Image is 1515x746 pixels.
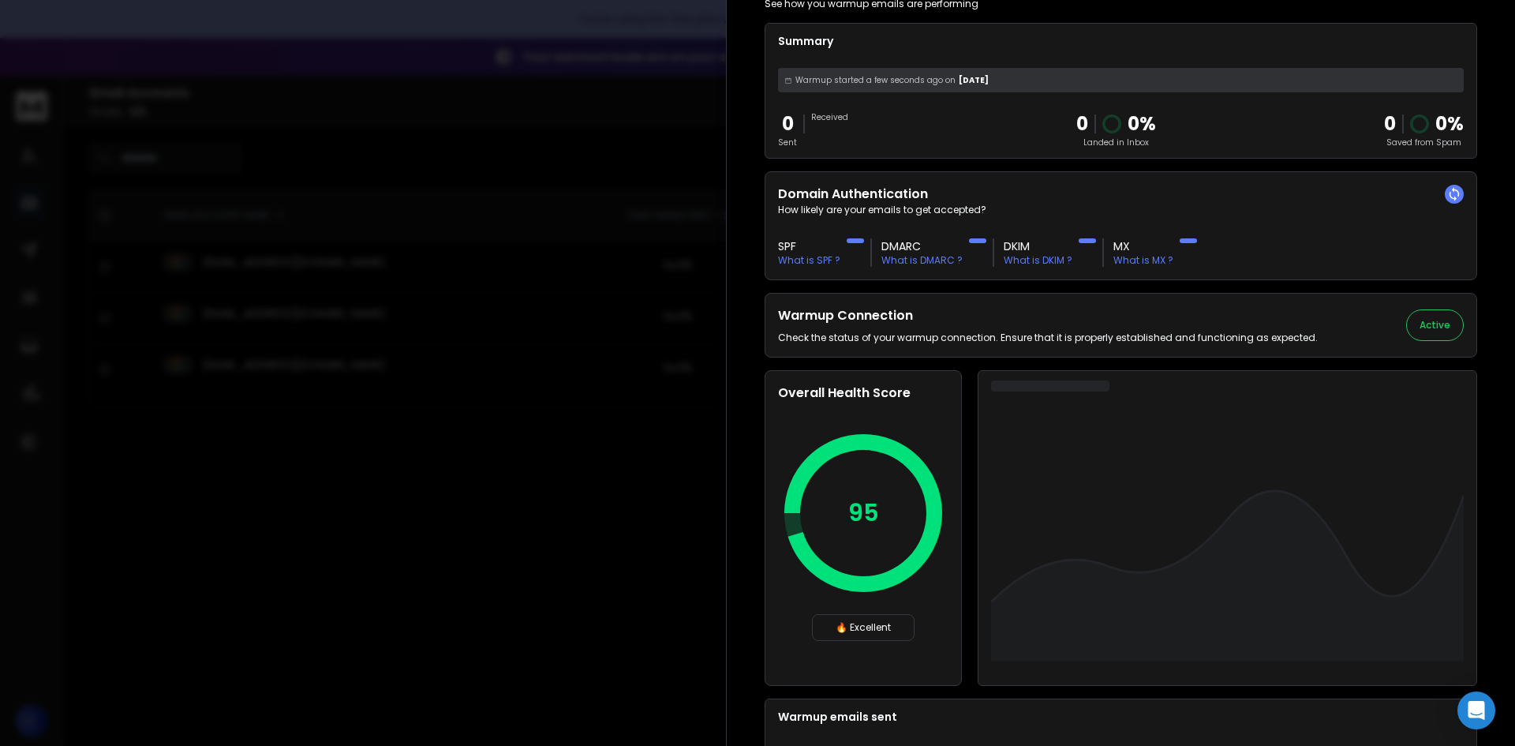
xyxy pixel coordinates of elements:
[1384,137,1464,148] p: Saved from Spam
[778,111,797,137] p: 0
[778,33,1464,49] p: Summary
[778,185,1464,204] h2: Domain Authentication
[795,74,956,86] span: Warmup started a few seconds ago on
[1004,254,1072,267] p: What is DKIM ?
[778,204,1464,216] p: How likely are your emails to get accepted?
[812,614,915,641] div: 🔥 Excellent
[1435,111,1464,137] p: 0 %
[848,499,879,527] p: 95
[811,111,848,123] p: Received
[881,238,963,254] h3: DMARC
[1406,309,1464,341] button: Active
[1457,692,1495,729] div: Open Intercom Messenger
[1004,238,1072,254] h3: DKIM
[1128,111,1156,137] p: 0 %
[1113,238,1173,254] h3: MX
[778,306,1318,325] h2: Warmup Connection
[1384,111,1396,137] strong: 0
[881,254,963,267] p: What is DMARC ?
[1076,111,1088,137] p: 0
[1113,254,1173,267] p: What is MX ?
[778,709,1464,725] p: Warmup emails sent
[778,238,840,254] h3: SPF
[778,254,840,267] p: What is SPF ?
[778,137,797,148] p: Sent
[778,384,948,403] h2: Overall Health Score
[778,68,1464,92] div: [DATE]
[778,332,1318,344] p: Check the status of your warmup connection. Ensure that it is properly established and functionin...
[1076,137,1156,148] p: Landed in Inbox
